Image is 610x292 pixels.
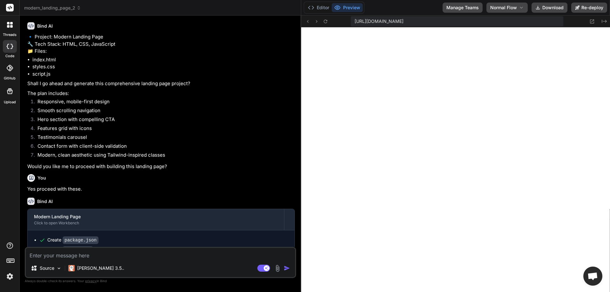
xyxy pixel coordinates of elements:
img: settings [4,271,15,282]
li: Testimonials carousel [32,134,295,143]
p: 🔹 Project: Modern Landing Page 🔧 Tech Stack: HTML, CSS, JavaScript 📁 Files: [27,33,295,55]
div: Create [47,237,98,243]
button: Editor [305,3,332,12]
h6: Bind AI [37,198,53,205]
label: Upload [4,99,16,105]
span: privacy [85,279,97,283]
label: GitHub [4,76,16,81]
span: modern_landing_page_2 [24,5,81,11]
button: Manage Teams [443,3,483,13]
p: The plan includes: [27,90,295,97]
button: Preview [332,3,363,12]
p: Always double-check its answers. Your in Bind [25,278,296,284]
li: script.js [32,71,295,78]
button: Re-deploy [571,3,607,13]
div: Click to open Workbench [34,221,278,226]
img: Pick Models [56,266,62,271]
h6: You [37,175,46,181]
li: Smooth scrolling navigation [32,107,295,116]
iframe: Preview [301,27,610,292]
p: Would you like me to proceed with building this landing page? [27,163,295,170]
a: Open chat [583,267,602,286]
code: package.json [63,236,98,244]
div: Modern Landing Page [34,214,278,220]
code: index.html [63,246,93,254]
div: Create [47,247,93,253]
p: [PERSON_NAME] 3.5.. [77,265,124,271]
li: styles.css [32,63,295,71]
li: index.html [32,56,295,64]
p: Shall I go ahead and generate this comprehensive landing page project? [27,80,295,87]
h6: Bind AI [37,23,53,29]
p: Source [40,265,54,271]
button: Download [532,3,567,13]
li: Responsive, mobile-first design [32,98,295,107]
li: Modern, clean aesthetic using Tailwind-inspired classes [32,152,295,160]
span: Normal Flow [490,4,517,11]
img: icon [284,265,290,271]
li: Hero section with compelling CTA [32,116,295,125]
label: code [5,53,14,59]
p: Yes proceed with these. [27,186,295,193]
button: Normal Flow [486,3,528,13]
li: Features grid with icons [32,125,295,134]
button: Modern Landing PageClick to open Workbench [28,209,284,230]
img: attachment [274,265,281,272]
span: [URL][DOMAIN_NAME] [355,18,403,24]
img: Claude 3.5 Haiku [68,265,75,271]
li: Contact form with client-side validation [32,143,295,152]
label: threads [3,32,17,37]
